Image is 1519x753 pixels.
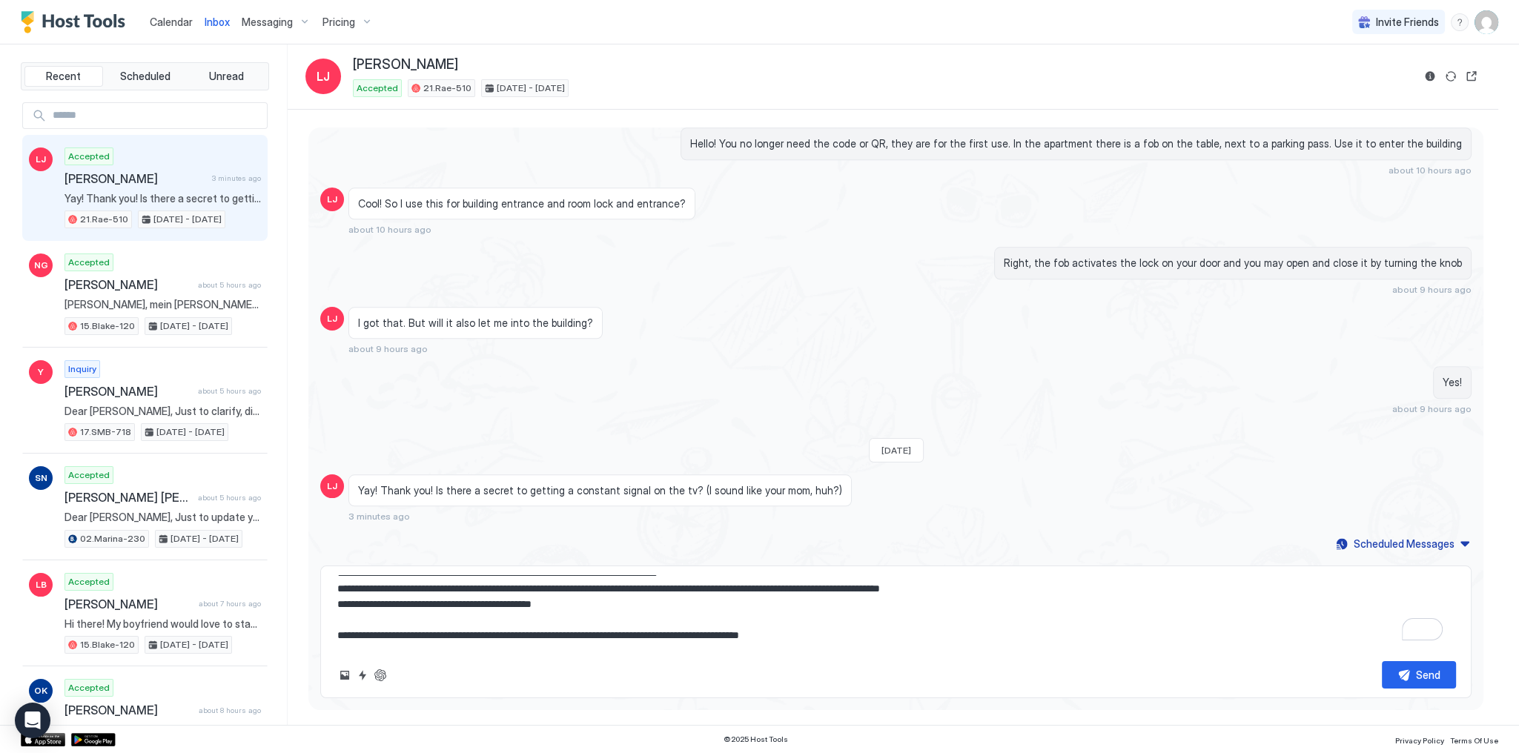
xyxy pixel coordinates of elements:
[80,425,131,439] span: 17.SMB-718
[205,16,230,28] span: Inbox
[34,684,47,697] span: OK
[1416,667,1440,683] div: Send
[348,511,410,522] span: 3 minutes ago
[1395,732,1444,747] a: Privacy Policy
[209,70,244,83] span: Unread
[348,343,428,354] span: about 9 hours ago
[1392,403,1472,414] span: about 9 hours ago
[1421,67,1439,85] button: Reservation information
[353,56,458,73] span: [PERSON_NAME]
[198,280,261,290] span: about 5 hours ago
[160,638,228,651] span: [DATE] - [DATE]
[21,733,65,746] a: App Store
[64,277,192,292] span: [PERSON_NAME]
[68,256,110,269] span: Accepted
[153,213,222,226] span: [DATE] - [DATE]
[71,733,116,746] a: Google Play Store
[64,703,193,717] span: [PERSON_NAME]
[120,70,171,83] span: Scheduled
[64,405,261,418] span: Dear [PERSON_NAME], Just to clarify, did you mean the Hollywood Designer Apartment? While this un...
[327,312,337,325] span: LJ
[150,16,193,28] span: Calendar
[198,386,261,396] span: about 5 hours ago
[1450,732,1498,747] a: Terms Of Use
[64,511,261,524] span: Dear [PERSON_NAME], Just to update you — [DATE] evening we received the parking permit and placed...
[199,706,261,715] span: about 8 hours ago
[64,171,206,186] span: [PERSON_NAME]
[15,703,50,738] div: Open Intercom Messenger
[1463,67,1480,85] button: Open reservation
[36,153,46,166] span: LJ
[1395,736,1444,745] span: Privacy Policy
[1376,16,1439,29] span: Invite Friends
[423,82,471,95] span: 21.Rae-510
[336,666,354,684] button: Upload image
[187,66,265,87] button: Unread
[80,213,128,226] span: 21.Rae-510
[36,578,47,591] span: LB
[1442,67,1460,85] button: Sync reservation
[358,316,593,330] span: I got that. But will it also let me into the building?
[80,532,145,545] span: 02.Marina-230
[690,137,1462,150] span: Hello! You no longer need the code or QR, they are for the first use. In the apartment there is a...
[171,532,239,545] span: [DATE] - [DATE]
[371,666,389,684] button: ChatGPT Auto Reply
[80,319,135,333] span: 15.Blake-120
[1334,534,1472,554] button: Scheduled Messages
[1004,256,1462,270] span: Right, the fob activates the lock on your door and you may open and close it by turning the knob
[198,493,261,502] span: about 5 hours ago
[64,384,192,399] span: [PERSON_NAME]
[1392,284,1472,295] span: about 9 hours ago
[1354,536,1455,551] div: Scheduled Messages
[38,365,44,379] span: Y
[34,259,48,272] span: NG
[68,362,96,376] span: Inquiry
[327,480,337,493] span: LJ
[354,666,371,684] button: Quick reply
[242,16,293,29] span: Messaging
[47,103,267,128] input: Input Field
[212,173,261,183] span: 3 minutes ago
[68,681,110,694] span: Accepted
[68,150,110,163] span: Accepted
[68,468,110,482] span: Accepted
[68,575,110,588] span: Accepted
[64,298,261,311] span: [PERSON_NAME], mein [PERSON_NAME] und ich reisen mit unseren beiden Kindern (7 und 10 Jahre) seit...
[106,66,185,87] button: Scheduled
[317,67,330,85] span: LJ
[64,192,261,205] span: Yay! Thank you! Is there a secret to getting a constant signal on the tv? (I sound like your mom,...
[1443,376,1462,389] span: Yes!
[881,445,911,456] span: [DATE]
[1382,661,1456,689] button: Send
[24,66,103,87] button: Recent
[1475,10,1498,34] div: User profile
[199,599,261,608] span: about 7 hours ago
[160,319,228,333] span: [DATE] - [DATE]
[497,82,565,95] span: [DATE] - [DATE]
[64,490,192,505] span: [PERSON_NAME] [PERSON_NAME]
[80,638,135,651] span: 15.Blake-120
[358,484,842,497] span: Yay! Thank you! Is there a secret to getting a constant signal on the tv? (I sound like your mom,...
[156,425,225,439] span: [DATE] - [DATE]
[348,224,431,235] span: about 10 hours ago
[150,14,193,30] a: Calendar
[336,575,1456,649] textarea: To enrich screen reader interactions, please activate Accessibility in Grammarly extension settings
[724,734,788,744] span: © 2025 Host Tools
[327,193,337,206] span: LJ
[205,14,230,30] a: Inbox
[1451,13,1469,31] div: menu
[1450,736,1498,745] span: Terms Of Use
[358,197,686,210] span: Cool! So I use this for building entrance and room lock and entrance?
[21,62,269,90] div: tab-group
[21,11,132,33] a: Host Tools Logo
[64,723,261,737] span: Hollywood apartment Hello! We’ve booked the Hollywood apartment for 3 days and we’ll be [DATE] at...
[35,471,47,485] span: SN
[46,70,81,83] span: Recent
[322,16,355,29] span: Pricing
[1389,165,1472,176] span: about 10 hours ago
[357,82,398,95] span: Accepted
[64,597,193,611] span: [PERSON_NAME]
